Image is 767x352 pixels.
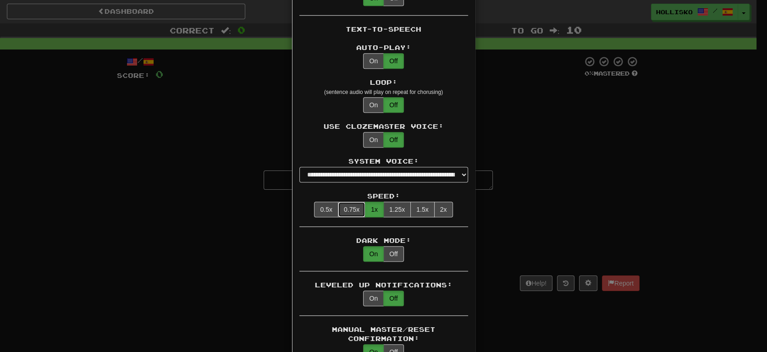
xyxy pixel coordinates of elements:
[363,132,384,148] button: On
[299,25,468,34] div: Text-to-Speech
[410,202,434,217] button: 1.5x
[363,246,384,262] button: On
[383,132,403,148] button: Off
[299,325,468,343] div: Manual Master/Reset Confirmation:
[383,53,403,69] button: Off
[299,78,468,87] div: Loop:
[363,53,384,69] button: On
[383,291,403,306] button: Off
[363,97,384,113] button: On
[383,97,403,113] button: Off
[299,157,468,166] div: System Voice:
[299,122,468,131] div: Use Clozemaster Voice:
[383,202,411,217] button: 1.25x
[338,202,365,217] button: 0.75x
[314,202,452,217] div: Text-to-speech speed
[299,43,468,52] div: Auto-Play:
[363,132,403,148] div: Use Clozemaster text-to-speech
[314,202,338,217] button: 0.5x
[299,236,468,245] div: Dark Mode:
[434,202,453,217] button: 2x
[363,97,403,113] div: Text-to-speech looping
[363,53,403,69] div: Text-to-speech auto-play
[299,280,468,290] div: Leveled Up Notifications:
[365,202,384,217] button: 1x
[324,89,443,95] small: (sentence audio will play on repeat for chorusing)
[363,291,384,306] button: On
[383,246,403,262] button: Off
[299,192,468,201] div: Speed:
